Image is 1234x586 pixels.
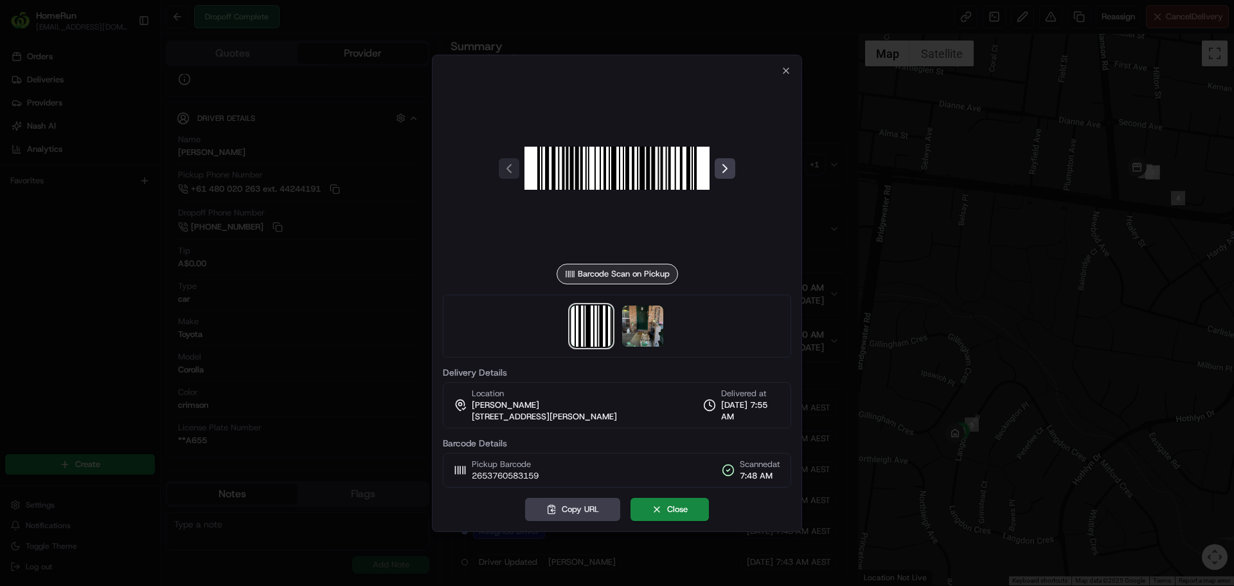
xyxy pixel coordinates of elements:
a: 📗Knowledge Base [8,181,103,205]
button: Copy URL [525,498,620,521]
span: 7:48 AM [740,470,780,482]
span: API Documentation [121,187,206,199]
input: Clear [33,83,212,96]
img: Nash [13,13,39,39]
img: barcode_scan_on_pickup image [524,76,710,261]
p: Welcome 👋 [13,51,234,72]
label: Delivery Details [443,368,791,377]
span: 2653760583159 [472,470,539,482]
span: Location [472,388,504,399]
span: Pylon [128,218,156,228]
img: photo_proof_of_delivery image [622,306,663,347]
span: [DATE] 7:55 AM [721,399,780,423]
button: Close [630,498,709,521]
div: 📗 [13,188,23,198]
div: Start new chat [44,123,211,136]
img: 1736555255976-a54dd68f-1ca7-489b-9aae-adbdc363a1c4 [13,123,36,146]
a: Powered byPylon [91,217,156,228]
span: Delivered at [721,388,780,399]
span: [PERSON_NAME] [472,399,539,411]
div: We're available if you need us! [44,136,163,146]
div: Barcode Scan on Pickup [557,264,678,284]
img: barcode_scan_on_pickup image [571,306,612,347]
span: Pickup Barcode [472,459,539,470]
div: 💻 [109,188,119,198]
span: Knowledge Base [26,187,98,199]
label: Barcode Details [443,439,791,448]
span: [STREET_ADDRESS][PERSON_NAME] [472,411,617,423]
button: Start new chat [219,127,234,142]
span: Scanned at [740,459,780,470]
a: 💻API Documentation [103,181,211,205]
